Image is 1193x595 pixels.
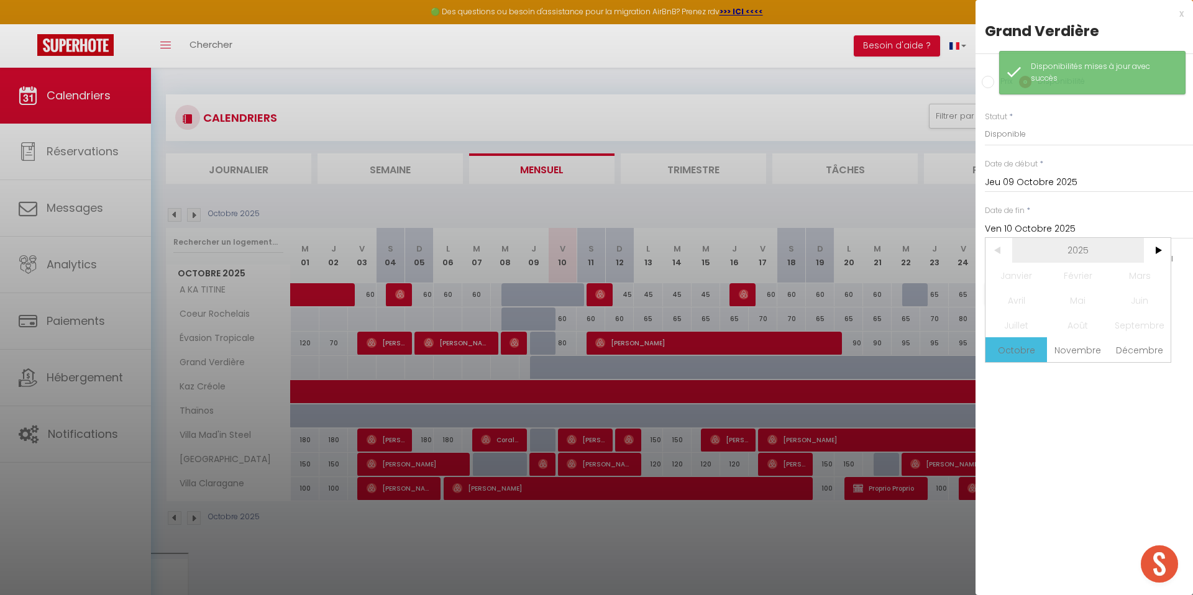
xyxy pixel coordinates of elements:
span: Juillet [985,312,1047,337]
div: v 4.0.25 [35,20,61,30]
div: Domaine [64,73,96,81]
span: Décembre [1109,337,1171,362]
span: Avril [985,288,1047,312]
span: Juin [1109,288,1171,312]
span: < [985,238,1012,263]
label: Prix [994,76,1013,89]
span: Août [1047,312,1108,337]
label: Date de début [985,158,1038,170]
img: website_grey.svg [20,32,30,42]
div: Grand Verdière [985,21,1184,41]
label: Date de fin [985,205,1025,217]
span: Janvier [985,263,1047,288]
img: tab_domain_overview_orange.svg [50,72,60,82]
img: tab_keywords_by_traffic_grey.svg [141,72,151,82]
div: Disponibilités mises à jour avec succès [1031,61,1172,84]
div: Domaine: [DOMAIN_NAME] [32,32,140,42]
span: Février [1047,263,1108,288]
span: Mars [1109,263,1171,288]
span: > [1144,238,1171,263]
label: Statut [985,111,1007,123]
span: Novembre [1047,337,1108,362]
div: Mots-clés [155,73,190,81]
div: Ouvrir le chat [1141,545,1178,583]
span: 2025 [1012,238,1145,263]
span: Mai [1047,288,1108,312]
img: logo_orange.svg [20,20,30,30]
span: Octobre [985,337,1047,362]
div: x [976,6,1184,21]
span: Septembre [1109,312,1171,337]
